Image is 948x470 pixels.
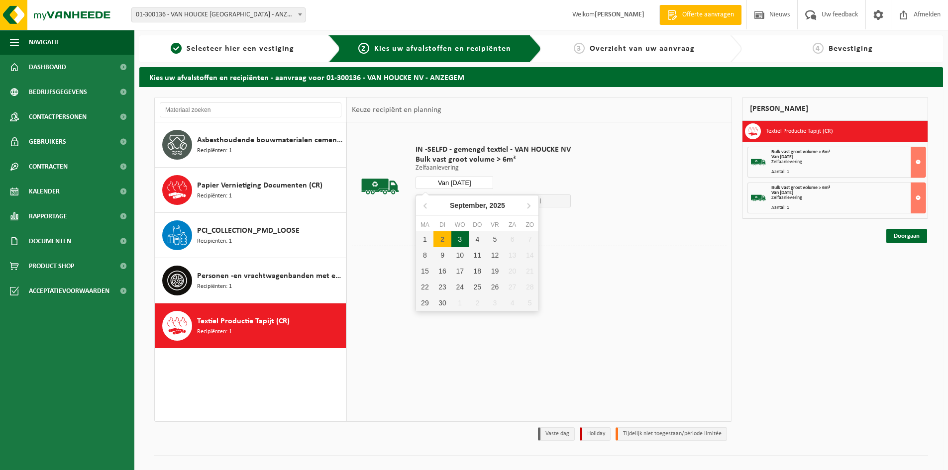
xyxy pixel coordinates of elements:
[171,43,182,54] span: 1
[451,295,469,311] div: 1
[197,282,232,291] span: Recipiënten: 1
[197,180,322,191] span: Papier Vernietiging Documenten (CR)
[416,231,433,247] div: 1
[155,258,346,303] button: Personen -en vrachtwagenbanden met en zonder velg Recipiënten: 1
[131,7,306,22] span: 01-300136 - VAN HOUCKE NV - ANZEGEM
[451,231,469,247] div: 3
[416,279,433,295] div: 22
[29,80,87,104] span: Bedrijfsgegevens
[771,160,925,165] div: Zelfaanlevering
[29,204,67,229] span: Rapportage
[451,263,469,279] div: 17
[347,97,446,122] div: Keuze recipiënt en planning
[771,149,830,155] span: Bulk vast groot volume > 6m³
[187,45,294,53] span: Selecteer hier een vestiging
[451,247,469,263] div: 10
[771,170,925,175] div: Aantal: 1
[469,263,486,279] div: 18
[29,229,71,254] span: Documenten
[469,279,486,295] div: 25
[766,123,833,139] h3: Textiel Productie Tapijt (CR)
[416,155,571,165] span: Bulk vast groot volume > 6m³
[469,247,486,263] div: 11
[771,190,793,195] strong: Van [DATE]
[155,122,346,168] button: Asbesthoudende bouwmaterialen cementgebonden (hechtgebonden) Recipiënten: 1
[197,146,232,156] span: Recipiënten: 1
[829,45,873,53] span: Bevestiging
[416,263,433,279] div: 15
[416,145,571,155] span: IN -SELFD - gemengd textiel - VAN HOUCKE NV
[486,220,504,230] div: vr
[197,225,300,237] span: PCI_COLLECTION_PMD_LOOSE
[433,295,451,311] div: 30
[486,279,504,295] div: 26
[144,43,320,55] a: 1Selecteer hier een vestiging
[29,104,87,129] span: Contactpersonen
[433,279,451,295] div: 23
[742,97,928,121] div: [PERSON_NAME]
[469,295,486,311] div: 2
[416,247,433,263] div: 8
[574,43,585,54] span: 3
[486,263,504,279] div: 19
[433,220,451,230] div: di
[132,8,305,22] span: 01-300136 - VAN HOUCKE NV - ANZEGEM
[486,247,504,263] div: 12
[493,194,571,207] span: Aantal
[486,231,504,247] div: 5
[595,11,644,18] strong: [PERSON_NAME]
[433,247,451,263] div: 9
[446,197,509,213] div: September,
[416,295,433,311] div: 29
[538,427,575,441] li: Vaste dag
[416,220,433,230] div: ma
[504,220,521,230] div: za
[771,195,925,200] div: Zelfaanlevering
[29,279,109,303] span: Acceptatievoorwaarden
[155,213,346,258] button: PCI_COLLECTION_PMD_LOOSE Recipiënten: 1
[490,202,505,209] i: 2025
[416,165,571,172] p: Zelfaanlevering
[469,231,486,247] div: 4
[29,154,68,179] span: Contracten
[521,220,538,230] div: zo
[416,177,493,189] input: Selecteer datum
[771,205,925,210] div: Aantal: 1
[197,191,232,201] span: Recipiënten: 1
[469,220,486,230] div: do
[616,427,727,441] li: Tijdelijk niet toegestaan/période limitée
[29,30,60,55] span: Navigatie
[590,45,695,53] span: Overzicht van uw aanvraag
[451,279,469,295] div: 24
[771,154,793,160] strong: Van [DATE]
[771,185,830,190] span: Bulk vast groot volume > 6m³
[451,220,469,230] div: wo
[155,168,346,213] button: Papier Vernietiging Documenten (CR) Recipiënten: 1
[433,231,451,247] div: 2
[155,303,346,348] button: Textiel Productie Tapijt (CR) Recipiënten: 1
[358,43,369,54] span: 2
[197,315,290,327] span: Textiel Productie Tapijt (CR)
[813,43,824,54] span: 4
[29,55,66,80] span: Dashboard
[139,67,943,87] h2: Kies uw afvalstoffen en recipiënten - aanvraag voor 01-300136 - VAN HOUCKE NV - ANZEGEM
[486,295,504,311] div: 3
[886,229,927,243] a: Doorgaan
[374,45,511,53] span: Kies uw afvalstoffen en recipiënten
[433,263,451,279] div: 16
[197,327,232,337] span: Recipiënten: 1
[659,5,741,25] a: Offerte aanvragen
[680,10,737,20] span: Offerte aanvragen
[29,129,66,154] span: Gebruikers
[29,179,60,204] span: Kalender
[197,237,232,246] span: Recipiënten: 1
[160,102,341,117] input: Materiaal zoeken
[197,134,343,146] span: Asbesthoudende bouwmaterialen cementgebonden (hechtgebonden)
[29,254,74,279] span: Product Shop
[197,270,343,282] span: Personen -en vrachtwagenbanden met en zonder velg
[580,427,611,441] li: Holiday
